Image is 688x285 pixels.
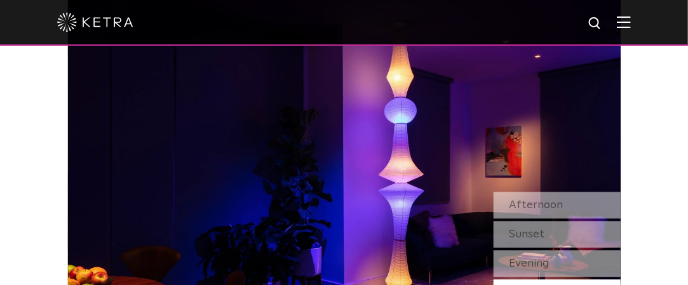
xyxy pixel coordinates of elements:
[509,199,563,211] span: Afternoon
[57,13,133,32] img: ketra-logo-2019-white
[509,258,550,269] span: Evening
[509,229,545,240] span: Sunset
[617,16,631,28] img: Hamburger%20Nav.svg
[588,16,604,32] img: search icon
